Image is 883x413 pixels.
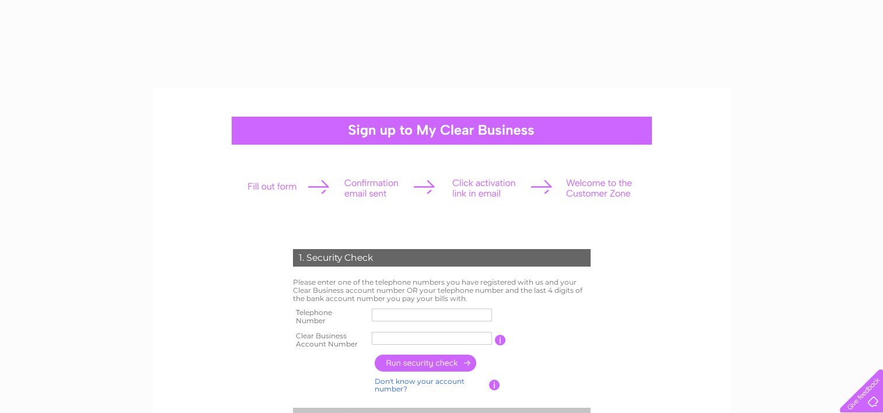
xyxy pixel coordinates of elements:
[290,275,594,305] td: Please enter one of the telephone numbers you have registered with us and your Clear Business acc...
[293,249,591,267] div: 1. Security Check
[489,380,500,390] input: Information
[290,305,369,328] th: Telephone Number
[495,335,506,345] input: Information
[290,328,369,352] th: Clear Business Account Number
[375,377,465,394] a: Don't know your account number?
